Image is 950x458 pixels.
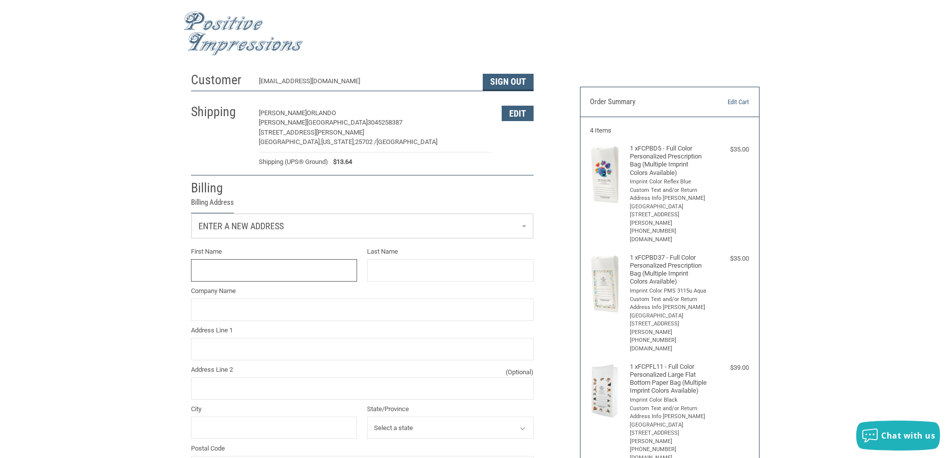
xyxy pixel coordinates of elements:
[191,286,534,296] label: Company Name
[191,365,534,375] label: Address Line 2
[198,221,284,231] span: Enter a new address
[698,97,749,107] a: Edit Cart
[184,11,303,56] img: Positive Impressions
[709,145,749,154] div: $35.00
[259,76,473,91] div: [EMAIL_ADDRESS][DOMAIN_NAME]
[506,367,534,377] small: (Optional)
[191,72,249,88] h2: Customer
[355,138,377,146] span: 25702 /
[630,186,707,244] li: Custom Text and/or Return Address Info [PERSON_NAME][GEOGRAPHIC_DATA] [STREET_ADDRESS][PERSON_NAM...
[259,109,307,117] span: [PERSON_NAME]
[502,106,534,121] button: Edit
[709,363,749,373] div: $39.00
[630,296,707,353] li: Custom Text and/or Return Address Info [PERSON_NAME][GEOGRAPHIC_DATA] [STREET_ADDRESS][PERSON_NAM...
[881,430,935,441] span: Chat with us
[630,396,707,405] li: Imprint Color Black
[630,254,707,286] h4: 1 x FCPBD37 - Full Color Personalized Prescription Bag (Multiple Imprint Colors Available)
[590,97,698,107] h3: Order Summary
[328,157,352,167] span: $13.64
[307,109,336,117] span: Orlando
[191,197,234,213] legend: Billing Address
[191,404,358,414] label: City
[630,287,707,296] li: Imprint Color PMS 3115u Aqua
[709,254,749,264] div: $35.00
[191,104,249,120] h2: Shipping
[377,138,437,146] span: [GEOGRAPHIC_DATA]
[191,180,249,196] h2: Billing
[259,138,321,146] span: [GEOGRAPHIC_DATA],
[630,178,707,186] li: Imprint Color Reflex Blue
[590,127,749,135] h3: 4 Items
[367,404,534,414] label: State/Province
[630,363,707,395] h4: 1 x FCPFL11 - Full Color Personalized Large Flat Bottom Paper Bag (Multiple Imprint Colors Availa...
[259,129,364,136] span: [STREET_ADDRESS][PERSON_NAME]
[321,138,355,146] span: [US_STATE],
[368,119,402,126] span: 3045258387
[191,444,534,454] label: Postal Code
[259,157,328,167] span: Shipping (UPS® Ground)
[259,119,368,126] span: [PERSON_NAME][GEOGRAPHIC_DATA]
[483,74,534,91] button: Sign Out
[191,214,533,238] a: Enter or select a different address
[191,325,534,335] label: Address Line 1
[367,247,534,257] label: Last Name
[191,247,358,257] label: First Name
[856,421,940,451] button: Chat with us
[630,145,707,177] h4: 1 x FCPBD5 - Full Color Personalized Prescription Bag (Multiple Imprint Colors Available)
